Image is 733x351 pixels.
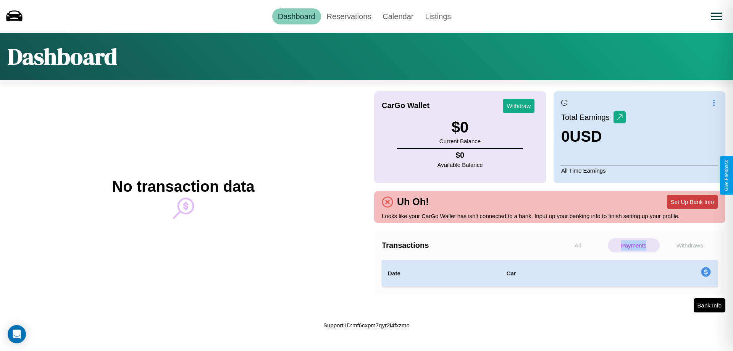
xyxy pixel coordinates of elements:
a: Listings [419,8,457,24]
h4: Date [388,269,494,278]
a: Reservations [321,8,377,24]
a: Calendar [377,8,419,24]
p: Total Earnings [561,110,614,124]
button: Set Up Bank Info [667,195,718,209]
p: Withdraws [664,238,716,252]
h1: Dashboard [8,41,117,72]
div: Open Intercom Messenger [8,325,26,343]
p: Payments [608,238,660,252]
button: Open menu [706,6,727,27]
button: Withdraw [503,99,534,113]
button: Bank Info [694,298,725,312]
p: Support ID: mf6cxpm7qyr2i4fxzmo [323,320,410,330]
p: All Time Earnings [561,165,718,176]
h4: $ 0 [438,151,483,160]
a: Dashboard [272,8,321,24]
h4: CarGo Wallet [382,101,429,110]
div: Give Feedback [724,160,729,191]
h4: Car [506,269,599,278]
p: Available Balance [438,160,483,170]
p: Current Balance [439,136,481,146]
p: All [552,238,604,252]
h3: 0 USD [561,128,626,145]
table: simple table [382,260,718,287]
h4: Transactions [382,241,550,250]
h3: $ 0 [439,119,481,136]
h2: No transaction data [112,178,254,195]
p: Looks like your CarGo Wallet has isn't connected to a bank. Input up your banking info to finish ... [382,211,718,221]
h4: Uh Oh! [393,196,433,207]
